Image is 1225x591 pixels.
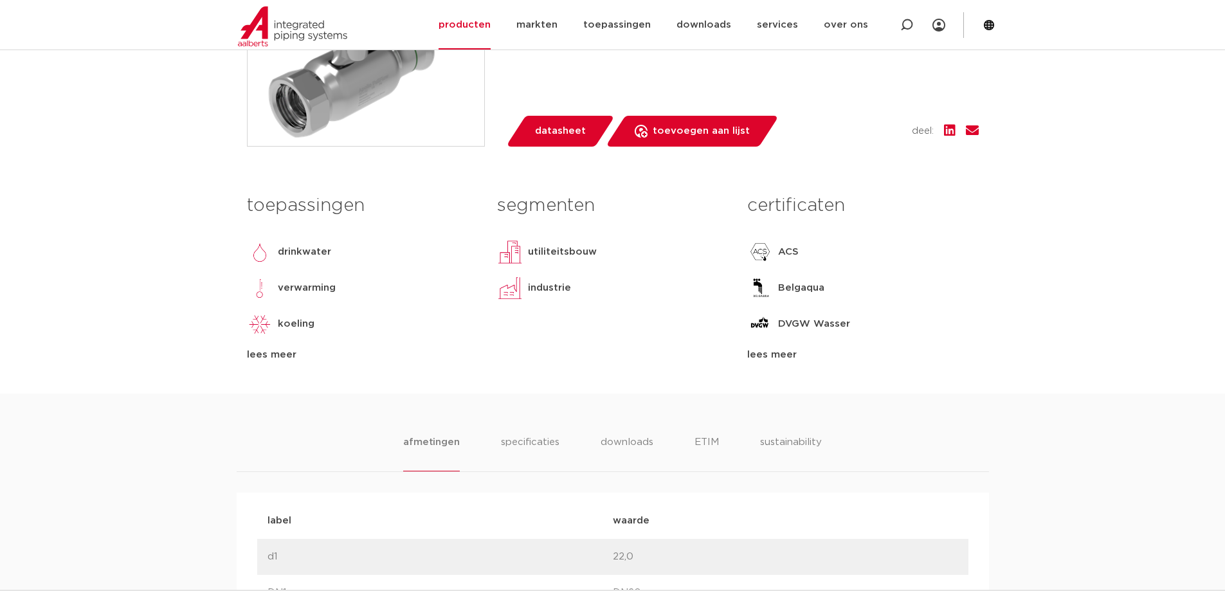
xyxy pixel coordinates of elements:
img: Belgaqua [747,275,773,301]
p: koeling [278,316,314,332]
p: label [268,513,613,529]
span: deel: [912,123,934,139]
img: utiliteitsbouw [497,239,523,265]
p: waarde [613,513,958,529]
li: ETIM [694,435,719,471]
img: koeling [247,311,273,337]
p: industrie [528,280,571,296]
li: specificaties [501,435,559,471]
div: lees meer [747,347,978,363]
p: 22,0 [613,549,958,565]
p: d1 [268,549,613,565]
img: verwarming [247,275,273,301]
img: DVGW Wasser [747,311,773,337]
img: drinkwater [247,239,273,265]
h3: toepassingen [247,193,478,219]
p: utiliteitsbouw [528,244,597,260]
h3: segmenten [497,193,728,219]
h3: certificaten [747,193,978,219]
li: downloads [601,435,653,471]
p: DVGW Wasser [778,316,850,332]
a: datasheet [505,116,615,147]
img: ACS [747,239,773,265]
img: industrie [497,275,523,301]
p: Belgaqua [778,280,824,296]
li: afmetingen [403,435,459,471]
li: sustainability [760,435,822,471]
p: verwarming [278,280,336,296]
div: lees meer [247,347,478,363]
p: ACS [778,244,799,260]
p: drinkwater [278,244,331,260]
span: toevoegen aan lijst [653,121,750,141]
span: datasheet [535,121,586,141]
